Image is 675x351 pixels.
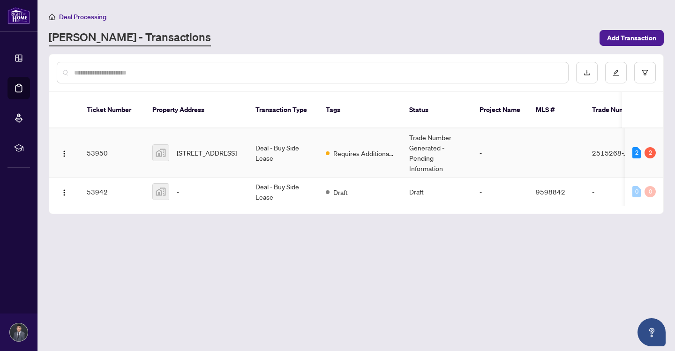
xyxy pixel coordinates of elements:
img: thumbnail-img [153,145,169,161]
th: Ticket Number [79,92,145,128]
span: Draft [333,187,348,197]
img: Profile Icon [10,323,28,341]
span: download [584,69,590,76]
button: Open asap [637,318,666,346]
div: 0 [645,186,656,197]
div: 2 [632,147,641,158]
th: Trade Number [585,92,650,128]
span: Requires Additional Docs [333,148,394,158]
td: 53950 [79,128,145,178]
img: thumbnail-img [153,184,169,200]
img: Logo [60,189,68,196]
button: filter [634,62,656,83]
th: MLS # [528,92,585,128]
span: Add Transaction [607,30,656,45]
td: Deal - Buy Side Lease [248,178,318,206]
button: download [576,62,598,83]
span: Deal Processing [59,13,106,21]
button: Logo [57,184,72,199]
span: edit [613,69,619,76]
td: - [472,128,528,178]
th: Property Address [145,92,248,128]
td: Deal - Buy Side Lease [248,128,318,178]
a: [PERSON_NAME] - Transactions [49,30,211,46]
button: Logo [57,145,72,160]
td: - [472,178,528,206]
th: Transaction Type [248,92,318,128]
span: [STREET_ADDRESS] [177,148,237,158]
button: edit [605,62,627,83]
img: Logo [60,150,68,157]
td: 2515268-JOC [585,128,650,178]
td: Trade Number Generated - Pending Information [402,128,472,178]
th: Status [402,92,472,128]
th: Project Name [472,92,528,128]
td: - [585,178,650,206]
td: 53942 [79,178,145,206]
th: Tags [318,92,402,128]
button: Add Transaction [600,30,664,46]
span: filter [642,69,648,76]
span: home [49,14,55,20]
div: 2 [645,147,656,158]
td: Draft [402,178,472,206]
img: logo [7,7,30,24]
span: - [177,187,179,197]
span: 9598842 [536,187,565,196]
div: 0 [632,186,641,197]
